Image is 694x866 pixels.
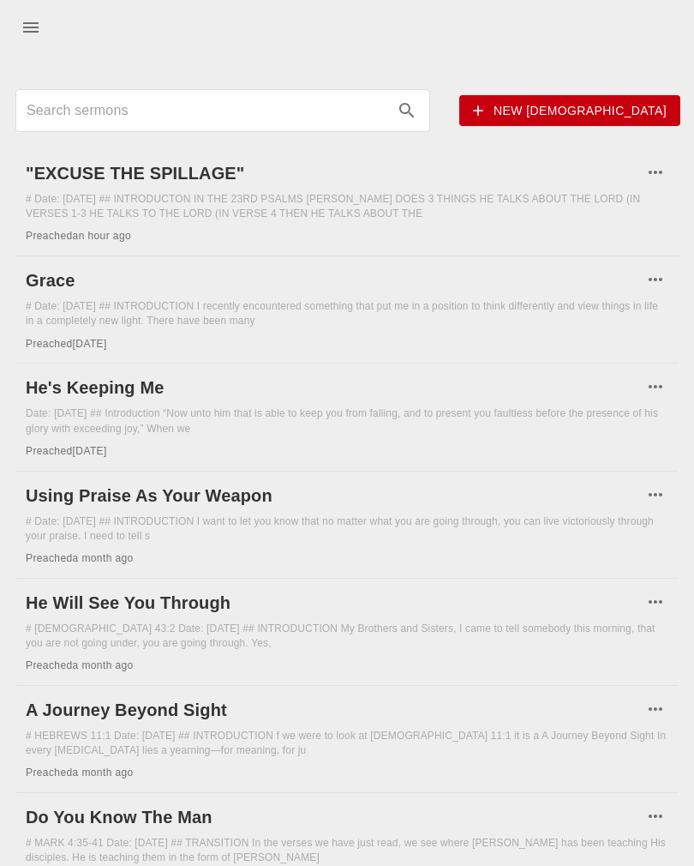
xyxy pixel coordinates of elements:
[26,230,131,242] span: Preached an hour ago
[26,192,668,221] div: # Date: [DATE] ## INTRODUCTON IN THE 23RD PSALMS [PERSON_NAME] DOES 3 THINGS HE TALKS ABOUT THE L...
[26,696,643,724] a: A Journey Beyond Sight
[26,406,668,436] div: Date: [DATE] ## Introduction “Now unto him that is able to keep you from falling, and to present ...
[26,159,643,187] a: "EXCUSE THE SPILLAGE"
[26,267,643,294] a: Grace
[27,97,388,124] input: Search sermons
[459,95,680,127] button: New [DEMOGRAPHIC_DATA]
[26,836,668,865] div: # MARK 4:35-41 Date: [DATE] ## TRANSITION In the verses we have just read, we see where [PERSON_N...
[26,729,668,758] div: # HEBREWS 11:1 Date: [DATE] ## INTRODUCTION f we were to look at [DEMOGRAPHIC_DATA] 11:1 it is a ...
[26,659,134,671] span: Preached a month ago
[10,7,51,48] button: menu
[26,338,107,350] span: Preached [DATE]
[388,92,426,129] button: search
[26,445,107,457] span: Preached [DATE]
[26,767,134,779] span: Preached a month ago
[26,552,134,564] span: Preached a month ago
[26,299,668,328] div: # Date: [DATE] ## INTRODUCTION I recently encountered something that put me in a position to thin...
[608,780,673,845] iframe: Drift Widget Chat Controller
[26,803,643,831] a: Do You Know The Man
[26,622,668,651] div: # [DEMOGRAPHIC_DATA] 43:2 Date: [DATE] ## INTRODUCTION My Brothers and Sisters, I came to tell so...
[26,374,643,401] a: He's Keeping Me
[473,100,667,122] span: New [DEMOGRAPHIC_DATA]
[26,482,643,509] a: Using Praise As Your Weapon
[26,514,668,544] div: # Date: [DATE] ## INTRODUCTION I want to let you know that no matter what you are going through, ...
[26,589,643,616] a: He Will See You Through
